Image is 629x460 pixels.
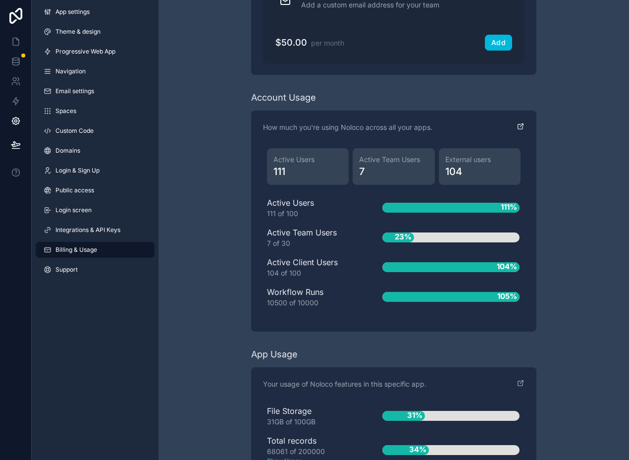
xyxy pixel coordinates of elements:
[36,44,155,59] a: Progressive Web App
[55,48,115,56] span: Progressive Web App
[36,202,155,218] a: Login screen
[267,209,351,219] div: 111 of 100
[36,242,155,258] a: Billing & Usage
[445,165,514,178] span: 104
[267,417,351,427] div: 31GB of 100GB
[494,259,520,275] span: 104%
[267,268,351,278] div: 104 of 100
[36,24,155,40] a: Theme & design
[55,206,92,214] span: Login screen
[498,199,520,216] span: 111%
[267,286,351,308] div: Workflow Runs
[267,298,351,308] div: 10500 of 10000
[359,165,428,178] span: 7
[55,67,86,75] span: Navigation
[273,155,342,165] span: Active Users
[36,63,155,79] a: Navigation
[55,186,94,194] span: Public access
[263,379,426,389] p: Your usage of Noloco features in this specific app.
[359,155,428,165] span: Active Team Users
[251,347,298,361] div: App Usage
[485,35,512,51] button: Add
[263,122,432,132] p: How much you're using Noloco across all your apps.
[311,39,344,47] span: per month
[491,38,506,47] div: Add
[273,165,342,178] span: 111
[36,182,155,198] a: Public access
[405,407,425,424] span: 31%
[55,226,120,234] span: Integrations & API Keys
[251,91,316,105] div: Account Usage
[36,83,155,99] a: Email settings
[55,87,94,95] span: Email settings
[275,37,307,48] span: $50.00
[55,127,94,135] span: Custom Code
[36,222,155,238] a: Integrations & API Keys
[36,4,155,20] a: App settings
[495,288,520,305] span: 105%
[267,227,351,248] div: Active Team Users
[36,163,155,178] a: Login & Sign Up
[392,229,414,245] span: 23%
[267,256,351,278] div: Active Client Users
[55,167,100,174] span: Login & Sign Up
[267,405,351,427] div: File Storage
[55,28,101,36] span: Theme & design
[267,197,351,219] div: Active Users
[36,143,155,159] a: Domains
[267,238,351,248] div: 7 of 30
[36,103,155,119] a: Spaces
[36,262,155,278] a: Support
[407,442,429,458] span: 34%
[55,246,97,254] span: Billing & Usage
[55,147,80,155] span: Domains
[55,8,90,16] span: App settings
[36,123,155,139] a: Custom Code
[445,155,514,165] span: External users
[55,266,78,274] span: Support
[55,107,76,115] span: Spaces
